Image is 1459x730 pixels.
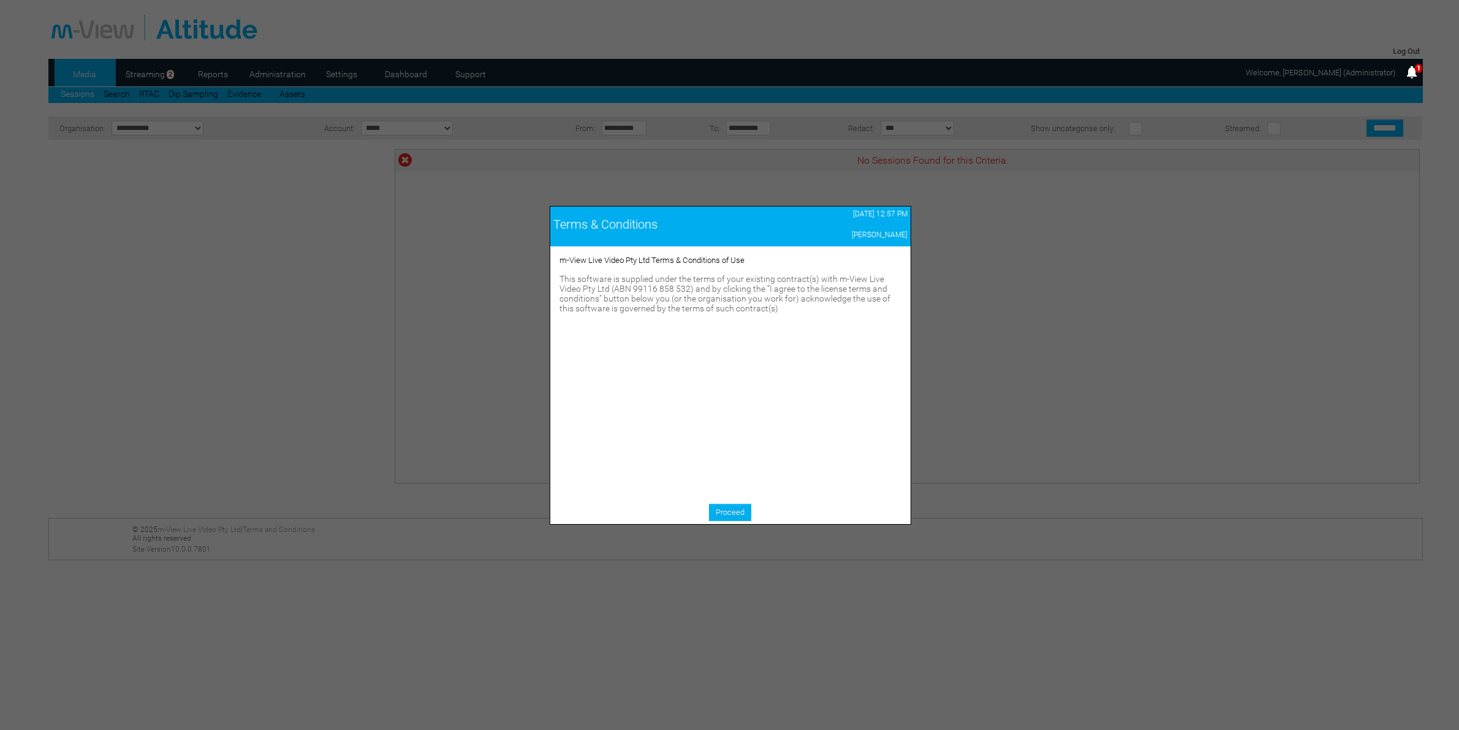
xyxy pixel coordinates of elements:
[781,227,910,242] td: [PERSON_NAME]
[709,504,751,521] a: Proceed
[553,217,778,232] div: Terms & Conditions
[1415,64,1422,73] span: 1
[559,274,890,313] span: This software is supplied under the terms of your existing contract(s) with m-View Live Video Pty...
[559,256,745,265] span: m-View Live Video Pty Ltd Terms & Conditions of Use
[1404,65,1419,80] img: bell25.png
[781,207,910,221] td: [DATE] 12:57 PM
